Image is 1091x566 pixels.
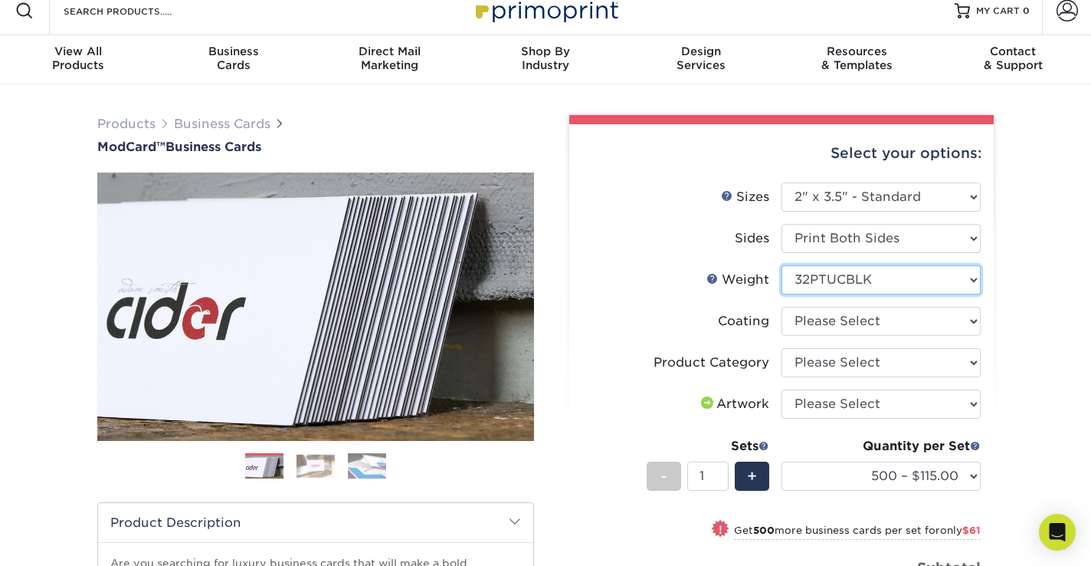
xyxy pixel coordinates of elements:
div: Select your options: [582,124,981,183]
img: ModCard™ 01 [97,88,534,525]
span: + [747,465,757,488]
span: $61 [962,525,981,536]
img: Business Cards 02 [297,454,335,478]
img: Business Cards 01 [245,448,283,486]
div: Services [624,44,779,72]
div: Product Category [654,354,769,372]
span: Business [156,44,311,58]
strong: 500 [753,525,775,536]
div: Sets [647,437,769,456]
h1: Business Cards [97,140,534,154]
a: Resources& Templates [779,35,935,84]
a: Business Cards [174,117,270,131]
span: Resources [779,44,935,58]
span: Design [624,44,779,58]
a: DesignServices [624,35,779,84]
span: 0 [1023,5,1030,16]
a: BusinessCards [156,35,311,84]
span: Direct Mail [312,44,467,58]
img: Business Cards 03 [348,452,386,479]
span: MY CART [976,5,1020,18]
span: Shop By [467,44,623,58]
div: Industry [467,44,623,72]
div: Artwork [698,395,769,413]
div: Sides [735,229,769,248]
span: ! [719,522,722,538]
span: Contact [935,44,1091,58]
div: Coating [718,312,769,331]
a: ModCard™Business Cards [97,140,534,154]
div: & Support [935,44,1091,72]
h2: Product Description [98,503,533,542]
div: Weight [706,271,769,289]
input: SEARCH PRODUCTS..... [62,2,211,20]
a: Contact& Support [935,35,1091,84]
a: Direct MailMarketing [312,35,467,84]
div: & Templates [779,44,935,72]
span: - [660,465,667,488]
span: ModCard™ [97,140,165,154]
div: Marketing [312,44,467,72]
div: Quantity per Set [781,437,981,456]
small: Get more business cards per set for [734,525,981,540]
div: Open Intercom Messenger [1039,514,1076,551]
a: Products [97,117,156,131]
span: only [940,525,981,536]
div: Cards [156,44,311,72]
div: Sizes [721,188,769,206]
a: Shop ByIndustry [467,35,623,84]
